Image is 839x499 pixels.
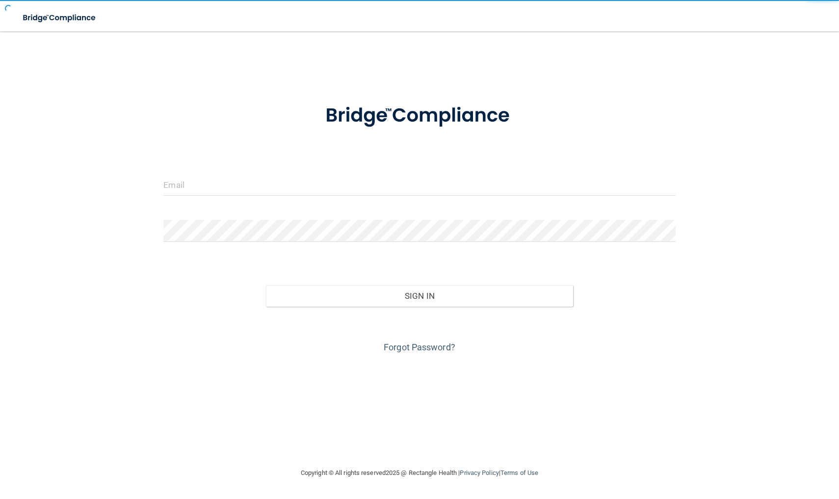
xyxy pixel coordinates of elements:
img: bridge_compliance_login_screen.278c3ca4.svg [15,8,105,28]
input: Email [163,174,675,196]
button: Sign In [266,285,573,307]
div: Copyright © All rights reserved 2025 @ Rectangle Health | | [240,457,599,489]
a: Terms of Use [500,469,538,476]
a: Privacy Policy [460,469,498,476]
a: Forgot Password? [384,342,455,352]
img: bridge_compliance_login_screen.278c3ca4.svg [305,90,534,141]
